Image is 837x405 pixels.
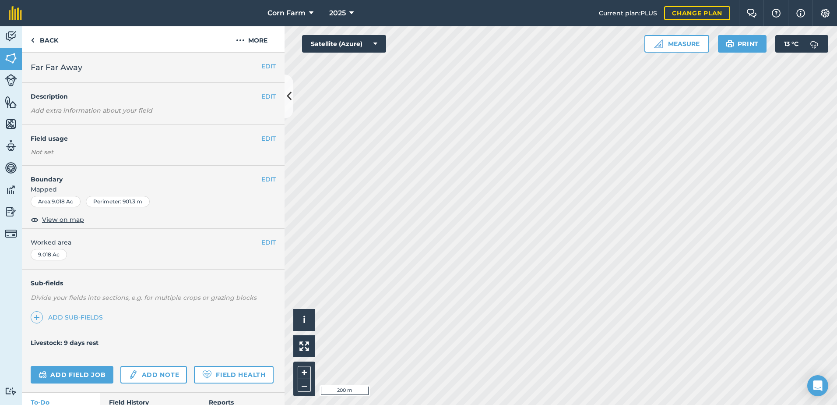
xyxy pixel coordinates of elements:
h4: Boundary [22,166,261,184]
div: Open Intercom Messenger [807,375,828,396]
img: svg+xml;base64,PD94bWwgdmVyc2lvbj0iMS4wIiBlbmNvZGluZz0idXRmLTgiPz4KPCEtLSBHZW5lcmF0b3I6IEFkb2JlIE... [39,369,47,380]
img: Ruler icon [654,39,663,48]
span: Corn Farm [267,8,306,18]
button: i [293,309,315,331]
em: Divide your fields into sections, e.g. for multiple crops or grazing blocks [31,294,257,302]
div: Perimeter : 901.3 m [86,196,150,207]
button: 13 °C [775,35,828,53]
h4: Livestock: 9 days rest [31,339,98,347]
span: Current plan : PLUS [599,8,657,18]
img: svg+xml;base64,PD94bWwgdmVyc2lvbj0iMS4wIiBlbmNvZGluZz0idXRmLTgiPz4KPCEtLSBHZW5lcmF0b3I6IEFkb2JlIE... [5,387,17,395]
img: svg+xml;base64,PD94bWwgdmVyc2lvbj0iMS4wIiBlbmNvZGluZz0idXRmLTgiPz4KPCEtLSBHZW5lcmF0b3I6IEFkb2JlIE... [5,30,17,43]
img: svg+xml;base64,PHN2ZyB4bWxucz0iaHR0cDovL3d3dy53My5vcmcvMjAwMC9zdmciIHdpZHRoPSIyMCIgaGVpZ2h0PSIyNC... [236,35,245,46]
div: Not set [31,148,276,156]
button: EDIT [261,134,276,143]
img: svg+xml;base64,PD94bWwgdmVyc2lvbj0iMS4wIiBlbmNvZGluZz0idXRmLTgiPz4KPCEtLSBHZW5lcmF0b3I6IEFkb2JlIE... [5,183,17,196]
h4: Sub-fields [22,278,285,288]
img: svg+xml;base64,PHN2ZyB4bWxucz0iaHR0cDovL3d3dy53My5vcmcvMjAwMC9zdmciIHdpZHRoPSI1NiIgaGVpZ2h0PSI2MC... [5,117,17,131]
div: 9.018 Ac [31,249,67,260]
img: svg+xml;base64,PD94bWwgdmVyc2lvbj0iMS4wIiBlbmNvZGluZz0idXRmLTgiPz4KPCEtLSBHZW5lcmF0b3I6IEFkb2JlIE... [5,161,17,174]
button: More [219,26,285,52]
img: Two speech bubbles overlapping with the left bubble in the forefront [746,9,757,18]
span: Mapped [22,185,285,194]
a: Add sub-fields [31,311,106,323]
img: Four arrows, one pointing top left, one top right, one bottom right and the last bottom left [299,341,309,351]
img: svg+xml;base64,PD94bWwgdmVyc2lvbj0iMS4wIiBlbmNvZGluZz0idXRmLTgiPz4KPCEtLSBHZW5lcmF0b3I6IEFkb2JlIE... [5,227,17,240]
span: i [303,314,306,325]
img: svg+xml;base64,PD94bWwgdmVyc2lvbj0iMS4wIiBlbmNvZGluZz0idXRmLTgiPz4KPCEtLSBHZW5lcmF0b3I6IEFkb2JlIE... [5,139,17,153]
img: svg+xml;base64,PD94bWwgdmVyc2lvbj0iMS4wIiBlbmNvZGluZz0idXRmLTgiPz4KPCEtLSBHZW5lcmF0b3I6IEFkb2JlIE... [5,205,17,218]
h4: Field usage [31,134,261,143]
img: A question mark icon [771,9,781,18]
a: Add field job [31,366,113,384]
img: svg+xml;base64,PHN2ZyB4bWxucz0iaHR0cDovL3d3dy53My5vcmcvMjAwMC9zdmciIHdpZHRoPSI5IiBoZWlnaHQ9IjI0Ii... [31,35,35,46]
button: EDIT [261,61,276,71]
span: Far Far Away [31,61,82,74]
span: Worked area [31,238,276,247]
span: View on map [42,215,84,224]
button: EDIT [261,174,276,184]
button: Satellite (Azure) [302,35,386,53]
button: Print [718,35,767,53]
span: 13 ° C [784,35,798,53]
em: Add extra information about your field [31,107,152,114]
img: svg+xml;base64,PHN2ZyB4bWxucz0iaHR0cDovL3d3dy53My5vcmcvMjAwMC9zdmciIHdpZHRoPSI1NiIgaGVpZ2h0PSI2MC... [5,96,17,109]
button: + [298,366,311,379]
div: Area : 9.018 Ac [31,196,81,207]
img: svg+xml;base64,PHN2ZyB4bWxucz0iaHR0cDovL3d3dy53My5vcmcvMjAwMC9zdmciIHdpZHRoPSIxOCIgaGVpZ2h0PSIyNC... [31,214,39,225]
img: svg+xml;base64,PHN2ZyB4bWxucz0iaHR0cDovL3d3dy53My5vcmcvMjAwMC9zdmciIHdpZHRoPSI1NiIgaGVpZ2h0PSI2MC... [5,52,17,65]
a: Field Health [194,366,273,384]
button: View on map [31,214,84,225]
img: svg+xml;base64,PD94bWwgdmVyc2lvbj0iMS4wIiBlbmNvZGluZz0idXRmLTgiPz4KPCEtLSBHZW5lcmF0b3I6IEFkb2JlIE... [5,74,17,86]
button: EDIT [261,92,276,101]
img: svg+xml;base64,PHN2ZyB4bWxucz0iaHR0cDovL3d3dy53My5vcmcvMjAwMC9zdmciIHdpZHRoPSIxNyIgaGVpZ2h0PSIxNy... [796,8,805,18]
img: fieldmargin Logo [9,6,22,20]
img: svg+xml;base64,PD94bWwgdmVyc2lvbj0iMS4wIiBlbmNvZGluZz0idXRmLTgiPz4KPCEtLSBHZW5lcmF0b3I6IEFkb2JlIE... [128,369,138,380]
img: svg+xml;base64,PHN2ZyB4bWxucz0iaHR0cDovL3d3dy53My5vcmcvMjAwMC9zdmciIHdpZHRoPSIxNCIgaGVpZ2h0PSIyNC... [34,312,40,323]
a: Back [22,26,67,52]
button: EDIT [261,238,276,247]
h4: Description [31,92,276,101]
span: 2025 [329,8,346,18]
img: svg+xml;base64,PHN2ZyB4bWxucz0iaHR0cDovL3d3dy53My5vcmcvMjAwMC9zdmciIHdpZHRoPSIxOSIgaGVpZ2h0PSIyNC... [726,39,734,49]
img: A cog icon [820,9,830,18]
a: Change plan [664,6,730,20]
a: Add note [120,366,187,384]
button: Measure [644,35,709,53]
button: – [298,379,311,392]
img: svg+xml;base64,PD94bWwgdmVyc2lvbj0iMS4wIiBlbmNvZGluZz0idXRmLTgiPz4KPCEtLSBHZW5lcmF0b3I6IEFkb2JlIE... [805,35,823,53]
